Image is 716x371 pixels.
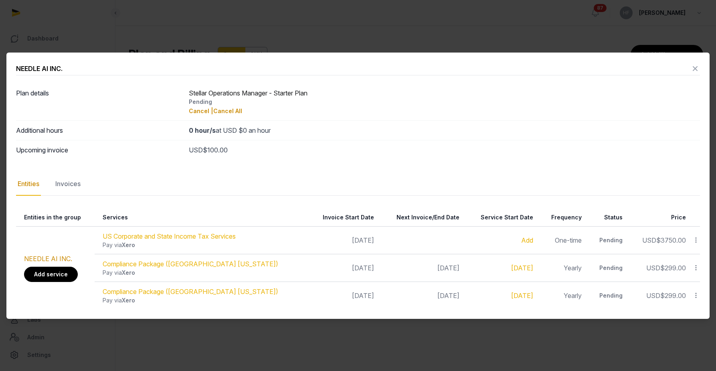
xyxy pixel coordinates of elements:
span: Xero [122,269,135,276]
span: USD [642,236,656,244]
span: [DATE] [437,264,459,272]
th: Status [587,209,627,227]
span: $100.00 [203,146,228,154]
strong: 0 hour/s [189,126,216,134]
span: $3750.00 [656,236,686,244]
a: US Corporate and State Income Tax Services [103,232,236,240]
th: Entities in the group [16,209,95,227]
th: Next Invoice/End Date [379,209,464,227]
nav: Tabs [16,172,700,196]
span: Xero [122,241,135,248]
a: [DATE] [511,292,533,300]
a: Compliance Package ([GEOGRAPHIC_DATA] [US_STATE]) [103,288,278,296]
div: Pending [595,264,622,272]
th: Service Start Date [464,209,538,227]
span: $299.00 [660,292,686,300]
td: [DATE] [307,226,379,254]
span: USD [189,146,203,154]
div: NEEDLE AI INC. [16,64,63,73]
div: Entities [16,172,41,196]
td: Yearly [538,282,587,309]
div: Pay via [103,269,302,277]
div: Pending [189,98,700,106]
th: Frequency [538,209,587,227]
div: Stellar Operations Manager - Starter Plan [189,88,700,116]
div: at USD $0 an hour [189,126,700,135]
th: Price [627,209,691,227]
td: [DATE] [307,254,379,282]
span: Cancel | [189,107,213,114]
dt: Upcoming invoice [16,145,182,155]
div: Pay via [103,241,302,249]
div: Pending [595,236,622,244]
a: Add [521,236,533,244]
span: [DATE] [437,292,459,300]
span: Cancel All [213,107,242,114]
div: Invoices [54,172,82,196]
dt: Additional hours [16,126,182,135]
a: NEEDLE AI INC. [24,255,72,263]
th: Invoice Start Date [307,209,379,227]
span: Xero [122,297,135,304]
td: [DATE] [307,282,379,309]
span: $299.00 [660,264,686,272]
a: Compliance Package ([GEOGRAPHIC_DATA] [US_STATE]) [103,260,278,268]
div: Pay via [103,296,302,304]
td: One-time [538,226,587,254]
td: Yearly [538,254,587,282]
a: Add service [24,267,78,282]
dt: Plan details [16,88,182,116]
span: USD [646,264,660,272]
span: USD [646,292,660,300]
a: [DATE] [511,264,533,272]
div: Pending [595,292,622,300]
th: Services [95,209,307,227]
